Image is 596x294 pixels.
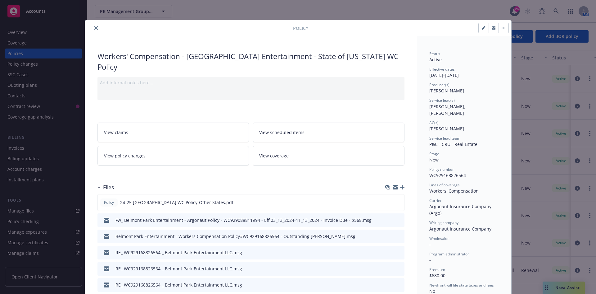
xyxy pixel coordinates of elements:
[429,182,460,188] span: Lines of coverage
[115,233,355,240] div: Belmont Park Entertainment - Workers Compensation Policy#WC929168826564 - Outstanding [PERSON_NAM...
[429,88,464,94] span: [PERSON_NAME]
[429,172,466,178] span: WC929168826564
[259,152,289,159] span: View coverage
[93,24,100,32] button: close
[386,282,391,288] button: download file
[97,146,249,166] a: View policy changes
[429,198,442,203] span: Carrier
[386,199,391,206] button: download file
[104,129,128,136] span: View claims
[396,233,402,240] button: preview file
[97,51,404,72] div: Workers' Compensation - [GEOGRAPHIC_DATA] Entertainment - State of [US_STATE] WC Policy
[396,265,402,272] button: preview file
[429,98,455,103] span: Service lead(s)
[386,249,391,256] button: download file
[429,136,460,141] span: Service lead team
[429,241,431,247] span: -
[429,120,439,125] span: AC(s)
[429,288,435,294] span: No
[97,123,249,142] a: View claims
[429,104,467,116] span: [PERSON_NAME], [PERSON_NAME]
[429,282,494,288] span: Newfront will file state taxes and fees
[396,217,402,223] button: preview file
[386,217,391,223] button: download file
[115,217,372,223] div: Fw_ Belmont Park Entertainment - Argonaut Policy - WC929088811994 - Eff 03_13_2024-11_13_2024 - I...
[293,25,308,31] span: Policy
[429,220,458,225] span: Writing company
[396,282,402,288] button: preview file
[429,67,499,78] div: [DATE] - [DATE]
[120,199,233,206] span: 24-25 [GEOGRAPHIC_DATA] WC Policy-Other States.pdf
[429,67,455,72] span: Effective dates
[429,257,431,263] span: -
[429,188,499,194] div: Workers' Compensation
[103,183,114,191] h3: Files
[429,157,439,163] span: New
[429,167,454,172] span: Policy number
[253,123,404,142] a: View scheduled items
[104,152,146,159] span: View policy changes
[429,251,469,257] span: Program administrator
[115,282,242,288] div: RE_ WC929168826564 _ Belmont Park Entertainment LLC.msg
[386,233,391,240] button: download file
[386,265,391,272] button: download file
[429,273,445,278] span: $680.00
[429,203,493,216] span: Argonaut Insurance Company (Argo)
[103,200,115,205] span: Policy
[429,267,445,272] span: Premium
[100,79,402,86] div: Add internal notes here...
[429,57,442,63] span: Active
[97,183,114,191] div: Files
[115,249,242,256] div: RE_ WC929168826564 _ Belmont Park Entertainment LLC.msg
[429,141,477,147] span: P&C - CRU - Real Estate
[259,129,305,136] span: View scheduled items
[429,82,449,87] span: Producer(s)
[429,226,491,232] span: Argonaut Insurance Company
[429,126,464,132] span: [PERSON_NAME]
[429,236,449,241] span: Wholesaler
[115,265,242,272] div: RE_ WC929168826564 _ Belmont Park Entertainment LLC.msg
[396,249,402,256] button: preview file
[429,51,440,56] span: Status
[396,199,402,206] button: preview file
[253,146,404,166] a: View coverage
[429,151,439,156] span: Stage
